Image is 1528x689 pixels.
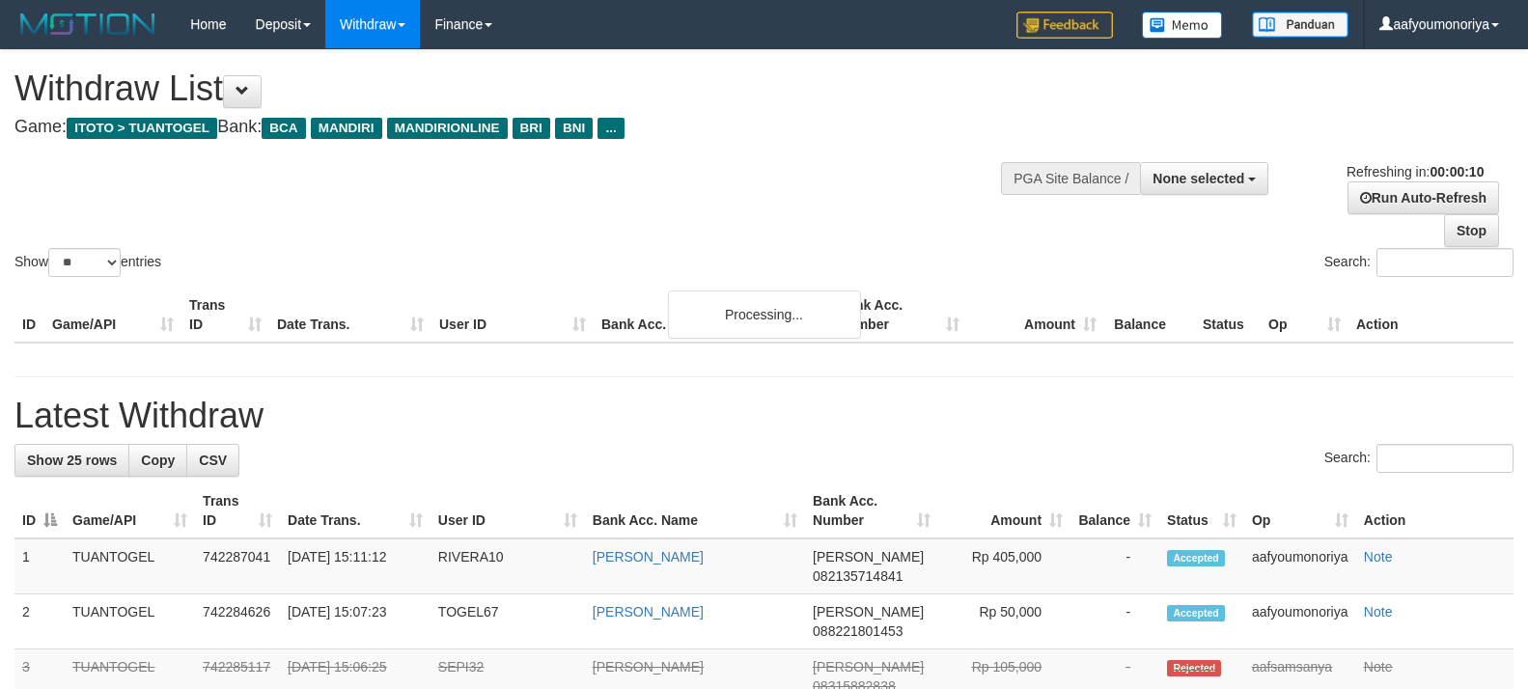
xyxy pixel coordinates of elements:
span: Copy 082135714841 to clipboard [813,568,903,584]
span: Accepted [1167,550,1225,566]
th: Balance [1104,288,1195,343]
td: 1 [14,538,65,594]
a: Note [1364,549,1393,565]
td: aafyoumonoriya [1244,538,1356,594]
span: MANDIRIONLINE [387,118,508,139]
input: Search: [1376,444,1514,473]
span: Accepted [1167,605,1225,621]
td: TOGEL67 [431,594,585,649]
th: User ID: activate to sort column ascending [431,483,585,538]
img: Feedback.jpg [1016,12,1113,39]
td: 742284626 [195,594,280,649]
span: Show 25 rows [27,453,117,468]
th: Bank Acc. Name: activate to sort column ascending [585,483,805,538]
span: None selected [1153,171,1244,186]
img: MOTION_logo.png [14,10,161,39]
th: Bank Acc. Name [594,288,830,343]
th: Balance: activate to sort column ascending [1070,483,1159,538]
span: Refreshing in: [1347,164,1484,179]
span: BNI [555,118,593,139]
label: Show entries [14,248,161,277]
th: Bank Acc. Number: activate to sort column ascending [805,483,938,538]
span: [PERSON_NAME] [813,659,924,675]
th: Amount [967,288,1104,343]
td: TUANTOGEL [65,538,195,594]
td: 2 [14,594,65,649]
th: Trans ID [181,288,269,343]
label: Search: [1324,248,1514,277]
span: Copy 088221801453 to clipboard [813,623,903,639]
a: Stop [1444,214,1499,247]
span: [PERSON_NAME] [813,604,924,620]
td: [DATE] 15:11:12 [280,538,431,594]
th: ID: activate to sort column descending [14,483,65,538]
a: [PERSON_NAME] [593,659,704,675]
div: Processing... [668,290,861,339]
a: Note [1364,659,1393,675]
th: Date Trans. [269,288,431,343]
th: User ID [431,288,594,343]
td: Rp 405,000 [938,538,1070,594]
th: Action [1356,483,1514,538]
td: TUANTOGEL [65,594,195,649]
th: ID [14,288,44,343]
h1: Withdraw List [14,69,999,108]
td: aafyoumonoriya [1244,594,1356,649]
h4: Game: Bank: [14,118,999,137]
th: Game/API [44,288,181,343]
th: Bank Acc. Number [830,288,967,343]
a: CSV [186,444,239,477]
select: Showentries [48,248,121,277]
strong: 00:00:10 [1430,164,1484,179]
td: RIVERA10 [431,538,585,594]
a: [PERSON_NAME] [593,549,704,565]
input: Search: [1376,248,1514,277]
label: Search: [1324,444,1514,473]
td: - [1070,538,1159,594]
span: Copy [141,453,175,468]
a: Copy [128,444,187,477]
a: Show 25 rows [14,444,129,477]
span: MANDIRI [311,118,382,139]
th: Status: activate to sort column ascending [1159,483,1244,538]
button: None selected [1140,162,1268,195]
td: [DATE] 15:07:23 [280,594,431,649]
th: Date Trans.: activate to sort column ascending [280,483,431,538]
span: BCA [262,118,305,139]
span: CSV [199,453,227,468]
span: BRI [513,118,550,139]
th: Game/API: activate to sort column ascending [65,483,195,538]
a: Run Auto-Refresh [1347,181,1499,214]
td: Rp 50,000 [938,594,1070,649]
span: ... [597,118,624,139]
img: Button%20Memo.svg [1142,12,1223,39]
th: Action [1348,288,1514,343]
td: 742287041 [195,538,280,594]
th: Op: activate to sort column ascending [1244,483,1356,538]
th: Status [1195,288,1261,343]
span: [PERSON_NAME] [813,549,924,565]
img: panduan.png [1252,12,1348,38]
h1: Latest Withdraw [14,397,1514,435]
th: Op [1261,288,1348,343]
th: Trans ID: activate to sort column ascending [195,483,280,538]
span: Rejected [1167,660,1221,676]
a: Note [1364,604,1393,620]
th: Amount: activate to sort column ascending [938,483,1070,538]
div: PGA Site Balance / [1001,162,1140,195]
span: ITOTO > TUANTOGEL [67,118,217,139]
td: - [1070,594,1159,649]
a: [PERSON_NAME] [593,604,704,620]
